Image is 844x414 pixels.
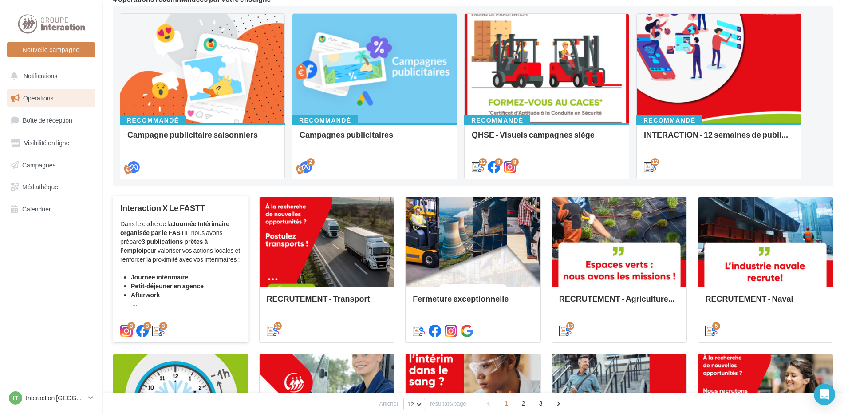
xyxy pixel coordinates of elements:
span: Boîte de réception [23,116,72,124]
div: Recommandé [292,115,358,125]
div: Dans le cadre de la , nous avons préparé pour valoriser vos actions locales et renforcer la proxi... [120,219,241,308]
div: 8 [495,158,503,166]
span: Calendrier [22,205,51,213]
div: 3 [127,322,135,330]
span: 2 [517,396,531,410]
div: Campagne publicitaire saisonniers [127,130,277,148]
button: Notifications [5,67,93,85]
div: RECRUTEMENT - Naval [705,294,826,312]
div: Fermeture exceptionnelle [413,294,533,312]
p: Interaction [GEOGRAPHIC_DATA] [26,394,85,402]
span: Visibilité en ligne [24,139,69,147]
strong: Afterwork [131,291,160,299]
strong: Petit-déjeuner en agence [131,282,204,290]
span: Afficher [379,399,398,408]
button: Nouvelle campagne [7,42,95,57]
a: Calendrier [5,200,97,219]
span: 12 [407,401,414,408]
div: Recommandé [636,115,702,125]
a: Campagnes [5,156,97,175]
div: QHSE - Visuels campagnes siège [472,130,622,148]
span: 3 [534,396,548,410]
div: Recommandé [464,115,530,125]
span: Campagnes [22,161,56,168]
div: 8 [511,158,519,166]
strong: Journée intérimaire [131,273,188,281]
a: IT Interaction [GEOGRAPHIC_DATA] [7,390,95,406]
span: IT [13,394,18,402]
div: Open Intercom Messenger [814,384,835,405]
span: 1 [499,396,513,410]
strong: 3 publications prêtes à l’emploi [120,238,208,254]
div: 3 [159,322,167,330]
a: Boîte de réception [5,111,97,130]
a: Visibilité en ligne [5,134,97,152]
div: RECRUTEMENT - Transport [267,294,387,312]
span: Opérations [23,94,53,102]
button: 12 [403,398,425,410]
div: INTERACTION - 12 semaines de publication [644,130,794,148]
div: 3 [143,322,151,330]
strong: Journée Intérimaire organisée par le FASTT [120,220,229,236]
span: Médiathèque [22,183,58,191]
div: RECRUTEMENT - Agriculture / Espaces verts [559,294,680,312]
div: Recommandé [120,115,186,125]
div: 13 [566,322,574,330]
div: 12 [479,158,487,166]
div: Interaction X Le FASTT [120,203,241,212]
div: 5 [712,322,720,330]
span: résultats/page [430,399,466,408]
div: Campagnes publicitaires [300,130,450,148]
a: Opérations [5,89,97,107]
div: 13 [274,322,282,330]
a: Médiathèque [5,178,97,196]
div: 2 [307,158,315,166]
div: 12 [651,158,659,166]
span: Notifications [24,72,57,80]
